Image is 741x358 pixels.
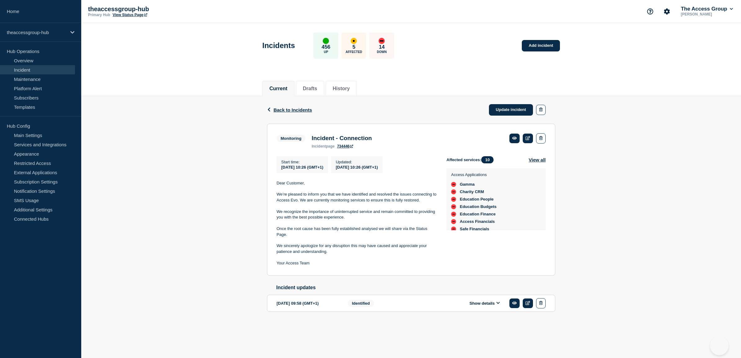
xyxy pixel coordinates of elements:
[324,50,328,54] p: Up
[273,107,312,113] span: Back to Incidents
[277,180,437,186] p: Dear Customer,
[353,44,355,50] p: 5
[346,50,362,54] p: Affected
[460,189,484,194] span: Charity CRM
[113,13,147,17] a: View Status Page
[336,164,378,170] div: [DATE] 10:26 (GMT+1)
[323,38,329,44] div: up
[460,182,475,187] span: Gamma
[468,301,502,306] button: Show details
[379,44,385,50] p: 14
[460,204,496,209] span: Education Budgets
[277,192,437,203] p: We’re pleased to inform you that we have identified and resolved the issues connecting to Access ...
[88,13,110,17] p: Primary Hub
[451,219,456,224] div: down
[333,86,350,91] button: History
[88,6,212,13] p: theaccessgroup-hub
[276,285,555,290] h2: Incident updates
[277,209,437,220] p: We recognize the importance of uninterrupted service and remain committed to providing you with t...
[322,44,330,50] p: 456
[680,12,734,16] p: [PERSON_NAME]
[451,197,456,202] div: down
[277,298,339,308] div: [DATE] 09:58 (GMT+1)
[277,226,437,237] p: Once the root cause has been fully established analysed we will share via the Status Page.
[277,260,437,266] p: Your Access Team
[451,182,456,187] div: down
[460,227,489,232] span: Safe Financials
[312,135,372,142] h3: Incident - Connection
[451,189,456,194] div: down
[277,135,305,142] span: Monitoring
[451,172,496,177] p: Access Applications
[262,41,295,50] h1: Incidents
[489,104,533,116] a: Update incident
[281,160,323,164] p: Start time :
[460,212,496,217] span: Education Finance
[277,243,437,254] p: We sincerely apologize for any disruption this may have caused and appreciate your patience and u...
[710,337,729,355] iframe: Help Scout Beacon - Open
[269,86,287,91] button: Current
[281,165,323,170] span: [DATE] 10:26 (GMT+1)
[644,5,657,18] button: Support
[451,212,456,217] div: down
[267,107,312,113] button: Back to Incidents
[460,197,494,202] span: Education People
[529,156,546,163] button: View all
[451,227,456,232] div: down
[336,160,378,164] p: Updated :
[351,38,357,44] div: affected
[680,6,734,12] button: The Access Group
[312,144,335,148] p: page
[379,38,385,44] div: down
[348,300,374,307] span: Identified
[303,86,317,91] button: Drafts
[377,50,387,54] p: Down
[451,204,456,209] div: down
[660,5,673,18] button: Account settings
[522,40,560,51] a: Add incident
[481,156,494,163] span: 10
[460,219,495,224] span: Access Financials
[337,144,353,148] a: 734446
[312,144,326,148] span: incident
[446,156,497,163] span: Affected services:
[7,30,66,35] p: theaccessgroup-hub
